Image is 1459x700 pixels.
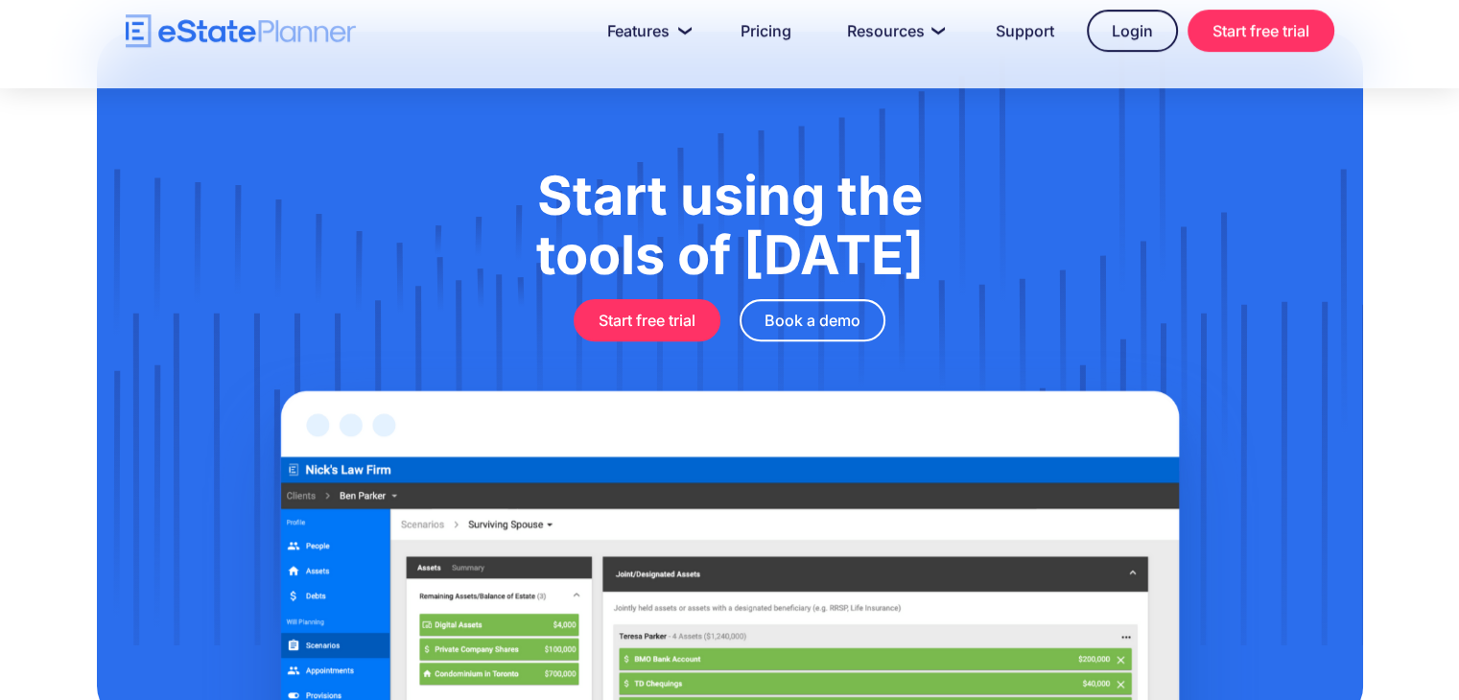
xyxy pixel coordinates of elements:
h1: Start using the tools of [DATE] [193,166,1267,285]
a: Resources [824,12,963,50]
a: Start free trial [1188,10,1334,52]
a: Support [973,12,1077,50]
a: Features [584,12,708,50]
a: Start free trial [574,299,720,341]
a: Login [1087,10,1178,52]
a: Pricing [718,12,814,50]
a: Book a demo [740,299,885,341]
a: home [126,14,356,48]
